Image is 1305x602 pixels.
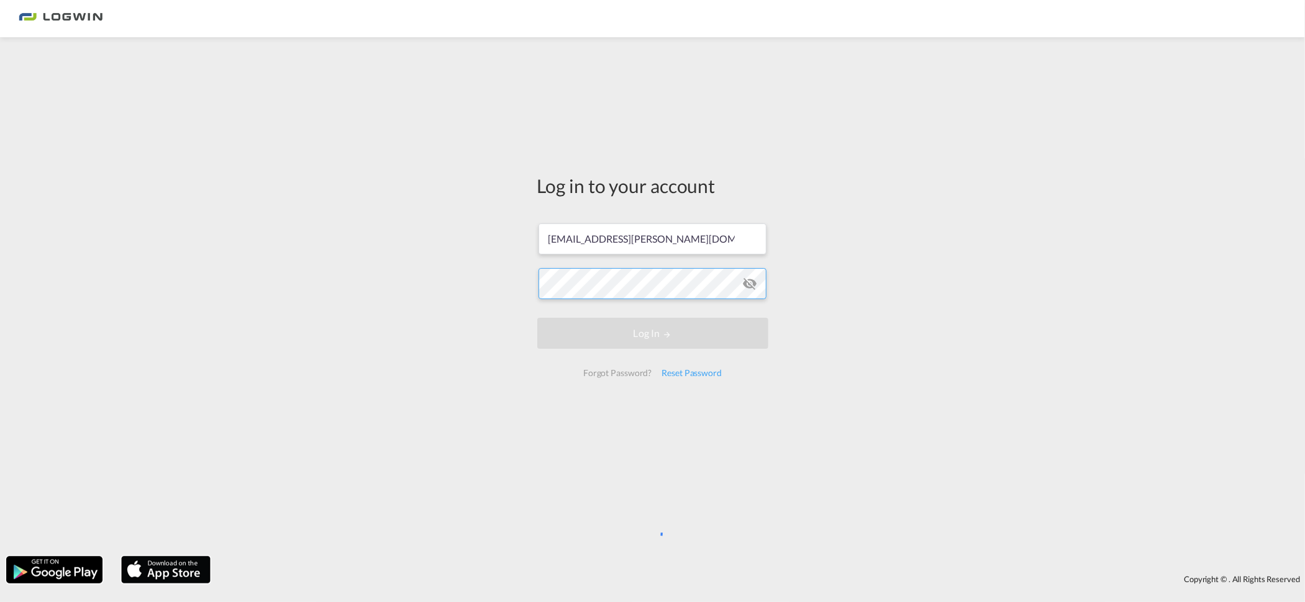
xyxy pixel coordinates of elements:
input: Enter email/phone number [539,223,766,254]
div: Copyright © . All Rights Reserved [217,568,1305,590]
md-icon: icon-eye-off [743,276,758,291]
div: Reset Password [657,362,727,384]
div: Forgot Password? [578,362,657,384]
img: apple.png [120,555,212,585]
img: 2761ae10d95411efa20a1f5e0282d2d7.png [19,5,102,33]
button: LOGIN [537,318,768,349]
div: Log in to your account [537,173,768,199]
img: google.png [5,555,104,585]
